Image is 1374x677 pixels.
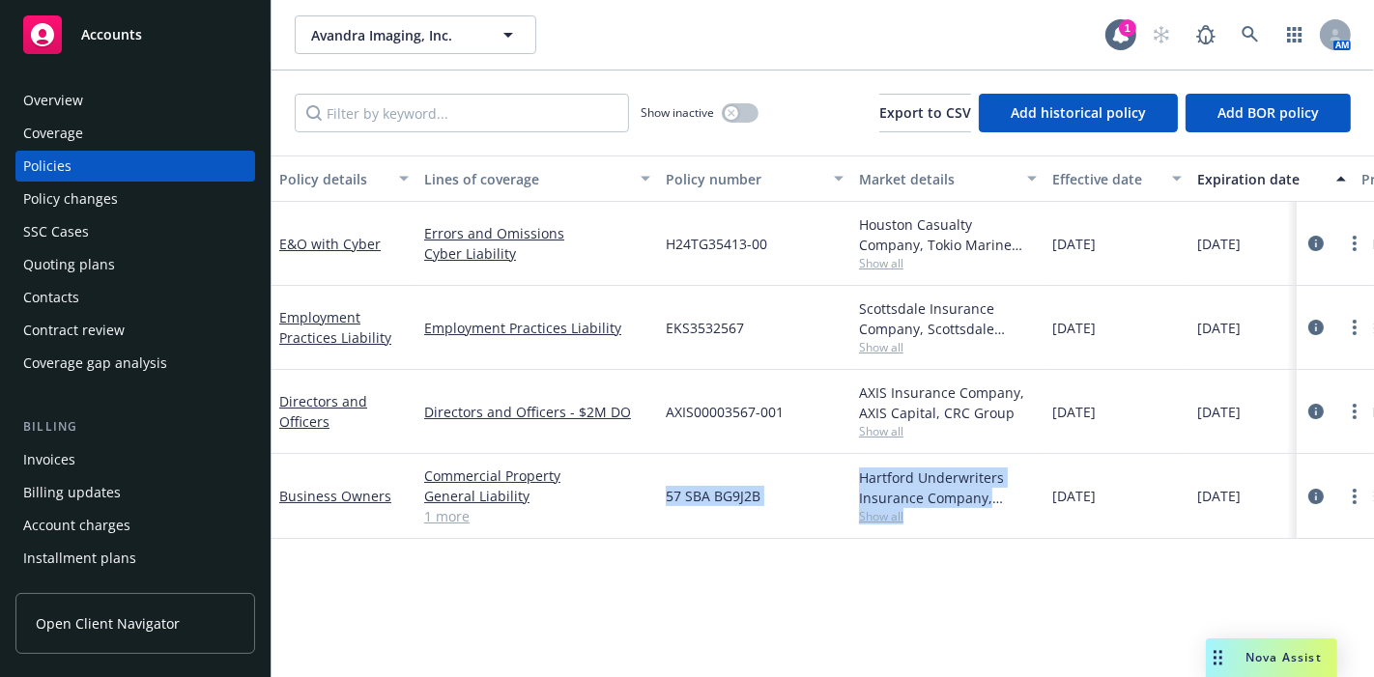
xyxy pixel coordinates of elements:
[666,486,760,506] span: 57 SBA BG9J2B
[15,444,255,475] a: Invoices
[641,104,714,121] span: Show inactive
[979,94,1178,132] button: Add historical policy
[879,94,971,132] button: Export to CSV
[859,508,1037,524] span: Show all
[311,25,478,45] span: Avandra Imaging, Inc.
[279,487,391,505] a: Business Owners
[1343,232,1366,255] a: more
[1197,486,1241,506] span: [DATE]
[859,298,1037,339] div: Scottsdale Insurance Company, Scottsdale Insurance Company (Nationwide), CRC Group
[416,155,658,202] button: Lines of coverage
[1052,169,1160,189] div: Effective date
[1304,316,1328,339] a: circleInformation
[23,216,89,247] div: SSC Cases
[859,169,1016,189] div: Market details
[23,85,83,116] div: Overview
[1343,316,1366,339] a: more
[879,103,971,122] span: Export to CSV
[279,308,391,347] a: Employment Practices Liability
[1206,638,1230,677] div: Drag to move
[279,169,387,189] div: Policy details
[295,15,536,54] button: Avandra Imaging, Inc.
[23,543,136,574] div: Installment plans
[23,282,79,313] div: Contacts
[15,315,255,346] a: Contract review
[1052,486,1096,506] span: [DATE]
[1197,402,1241,422] span: [DATE]
[1052,402,1096,422] span: [DATE]
[424,243,650,264] a: Cyber Liability
[279,235,381,253] a: E&O with Cyber
[1052,318,1096,338] span: [DATE]
[1217,103,1319,122] span: Add BOR policy
[1197,169,1325,189] div: Expiration date
[851,155,1045,202] button: Market details
[1343,485,1366,508] a: more
[15,417,255,437] div: Billing
[424,506,650,526] a: 1 more
[1189,155,1354,202] button: Expiration date
[23,183,118,214] div: Policy changes
[1304,232,1328,255] a: circleInformation
[1187,15,1225,54] a: Report a Bug
[15,8,255,62] a: Accounts
[666,234,767,254] span: H24TG35413-00
[15,477,255,508] a: Billing updates
[15,151,255,182] a: Policies
[1197,234,1241,254] span: [DATE]
[859,467,1037,508] div: Hartford Underwriters Insurance Company, Hartford Insurance Group
[23,348,167,379] div: Coverage gap analysis
[1045,155,1189,202] button: Effective date
[1343,400,1366,423] a: more
[1245,649,1322,665] span: Nova Assist
[1011,103,1146,122] span: Add historical policy
[1304,400,1328,423] a: circleInformation
[23,151,72,182] div: Policies
[424,465,650,486] a: Commercial Property
[23,249,115,280] div: Quoting plans
[666,318,744,338] span: EKS3532567
[1275,15,1314,54] a: Switch app
[15,249,255,280] a: Quoting plans
[666,169,822,189] div: Policy number
[23,315,125,346] div: Contract review
[424,402,650,422] a: Directors and Officers - $2M DO
[15,85,255,116] a: Overview
[15,183,255,214] a: Policy changes
[859,214,1037,255] div: Houston Casualty Company, Tokio Marine HCC, Amwins
[859,382,1037,423] div: AXIS Insurance Company, AXIS Capital, CRC Group
[1231,15,1270,54] a: Search
[15,216,255,247] a: SSC Cases
[1206,638,1337,677] button: Nova Assist
[1197,318,1241,338] span: [DATE]
[1119,19,1136,37] div: 1
[15,118,255,149] a: Coverage
[424,486,650,506] a: General Liability
[15,282,255,313] a: Contacts
[15,348,255,379] a: Coverage gap analysis
[15,510,255,541] a: Account charges
[23,118,83,149] div: Coverage
[658,155,851,202] button: Policy number
[666,402,784,422] span: AXIS00003567-001
[279,392,367,431] a: Directors and Officers
[272,155,416,202] button: Policy details
[859,339,1037,355] span: Show all
[15,543,255,574] a: Installment plans
[424,318,650,338] a: Employment Practices Liability
[424,223,650,243] a: Errors and Omissions
[23,477,121,508] div: Billing updates
[295,94,629,132] input: Filter by keyword...
[1052,234,1096,254] span: [DATE]
[23,510,130,541] div: Account charges
[36,613,180,634] span: Open Client Navigator
[424,169,629,189] div: Lines of coverage
[81,27,142,42] span: Accounts
[23,444,75,475] div: Invoices
[1186,94,1351,132] button: Add BOR policy
[1142,15,1181,54] a: Start snowing
[859,423,1037,439] span: Show all
[859,255,1037,271] span: Show all
[1304,485,1328,508] a: circleInformation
